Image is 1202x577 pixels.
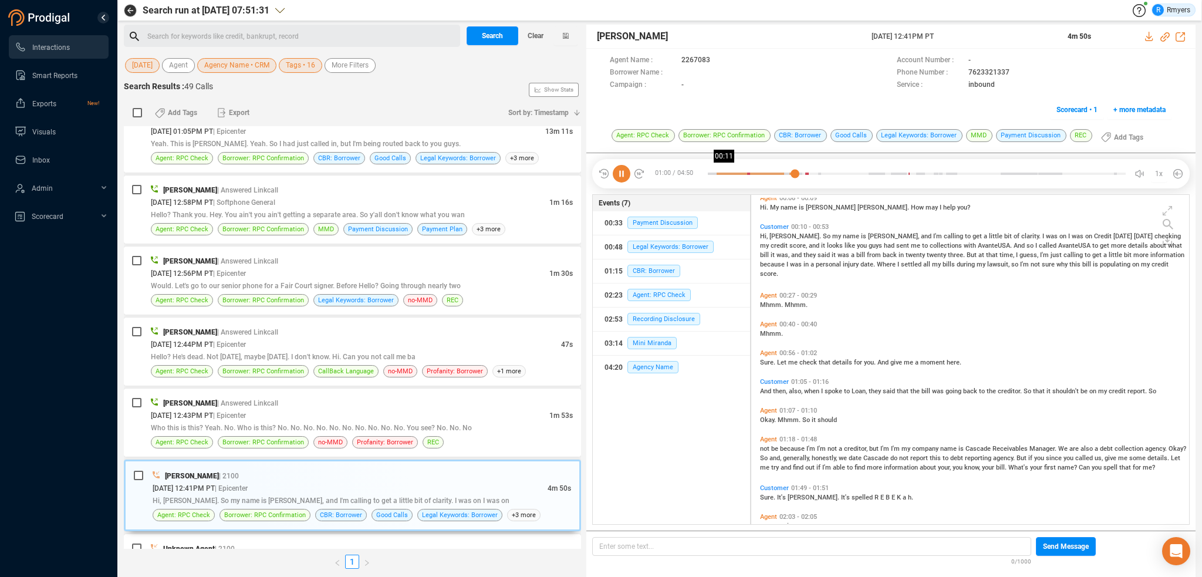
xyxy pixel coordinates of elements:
[482,26,503,45] span: Search
[15,120,99,143] a: Visuals
[957,261,977,268] span: during
[467,26,518,45] button: Search
[151,411,213,420] span: [DATE] 12:43PM PT
[318,366,374,377] span: CallBack Language
[967,251,978,259] span: But
[948,251,967,259] span: three.
[1004,232,1014,240] span: bit
[545,127,573,136] span: 13m 11s
[148,103,204,122] button: Add Tags
[8,9,73,26] img: prodigal-logo
[9,92,109,115] li: Exports
[593,235,750,259] button: 00:48Legal Keywords: Borrower
[933,232,944,240] span: I'm
[318,153,360,164] span: CBR: Borrower
[1154,232,1181,240] span: checking
[605,358,623,377] div: 04:20
[811,261,816,268] span: a
[932,261,943,268] span: my
[15,35,99,59] a: Interactions
[156,153,208,164] span: Agent: RPC Check
[760,251,771,259] span: bill
[163,328,217,336] span: [PERSON_NAME]
[781,204,799,211] span: name
[832,251,838,259] span: it
[549,269,573,278] span: 1m 30s
[1109,387,1127,395] span: credit
[15,148,99,171] a: Inbox
[760,387,773,395] span: And
[897,387,910,395] span: that
[1100,261,1132,268] span: populating
[877,359,890,366] span: And
[593,284,750,307] button: 02:23Agent: RPC Check
[492,365,526,377] span: +1 more
[544,19,573,160] span: Show Stats
[978,242,1014,249] span: AvanteUSA.
[447,295,458,306] span: REC
[760,204,770,211] span: Hi.
[593,211,750,235] button: 00:33Payment Discussion
[627,361,678,373] span: Agency Name
[593,356,750,379] button: 04:20Agency Name
[821,387,825,395] span: I
[151,140,461,148] span: Yeah. This is [PERSON_NAME]. Yeah. So I had just called in, but I'm being routed back to you guys.
[1082,261,1093,268] span: bill
[963,387,979,395] span: back
[1109,251,1124,259] span: little
[593,259,750,283] button: 01:15CBR: Borrower
[1000,251,1016,259] span: time,
[1019,251,1040,259] span: guess,
[217,328,278,336] span: | Answered Linkcall
[169,58,188,73] span: Agent
[627,289,691,301] span: Agent: RPC Check
[151,353,416,361] span: Hello? He's dead. Not [DATE], maybe [DATE]. I don't know. Hi. Can you not call me ba
[151,198,213,207] span: [DATE] 12:58PM PT
[790,261,803,268] span: was
[1069,261,1082,268] span: this
[9,63,109,87] li: Smart Reports
[1127,387,1149,395] span: report.
[222,224,304,235] span: Borrower: RPC Confirmation
[896,242,911,249] span: sent
[124,176,581,244] div: [PERSON_NAME]| Answered Linkcall[DATE] 12:58PM PT| Softphone General1m 16sHello? Thank you. Hey. ...
[883,387,897,395] span: said
[760,232,769,240] span: Hi,
[977,261,987,268] span: my
[819,359,832,366] span: that
[151,211,465,219] span: Hello? Thank you. Hey. You ain't you ain't getting a separate area. So y'all don't know what you wan
[769,232,823,240] span: [PERSON_NAME].
[151,269,213,278] span: [DATE] 12:56PM PT
[927,251,948,259] span: twenty
[1027,242,1035,249] span: so
[825,387,844,395] span: spoke
[332,58,369,73] span: More Filters
[973,232,984,240] span: get
[869,387,883,395] span: they
[222,153,304,164] span: Borrower: RPC Confirmation
[803,261,811,268] span: in
[1132,261,1141,268] span: on
[832,359,854,366] span: details
[388,366,413,377] span: no-MMD
[627,217,698,229] span: Payment Discussion
[9,120,109,143] li: Visuals
[124,389,581,457] div: [PERSON_NAME]| Answered Linkcall[DATE] 12:43PM PT| Epicenter1m 53sWho this is this? Yeah. No. Who...
[15,63,99,87] a: Smart Reports
[1058,242,1092,249] span: AvanteUSA
[1100,242,1111,249] span: get
[899,251,906,259] span: in
[940,204,943,211] span: I
[760,261,786,268] span: because
[788,359,799,366] span: me
[789,387,804,395] span: also,
[1085,251,1092,259] span: to
[472,223,505,235] span: +3 more
[15,92,99,115] a: ExportsNew!
[856,251,867,259] span: bill
[911,204,926,211] span: How
[1072,232,1085,240] span: was
[799,204,806,211] span: is
[1128,242,1150,249] span: details
[806,204,857,211] span: [PERSON_NAME]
